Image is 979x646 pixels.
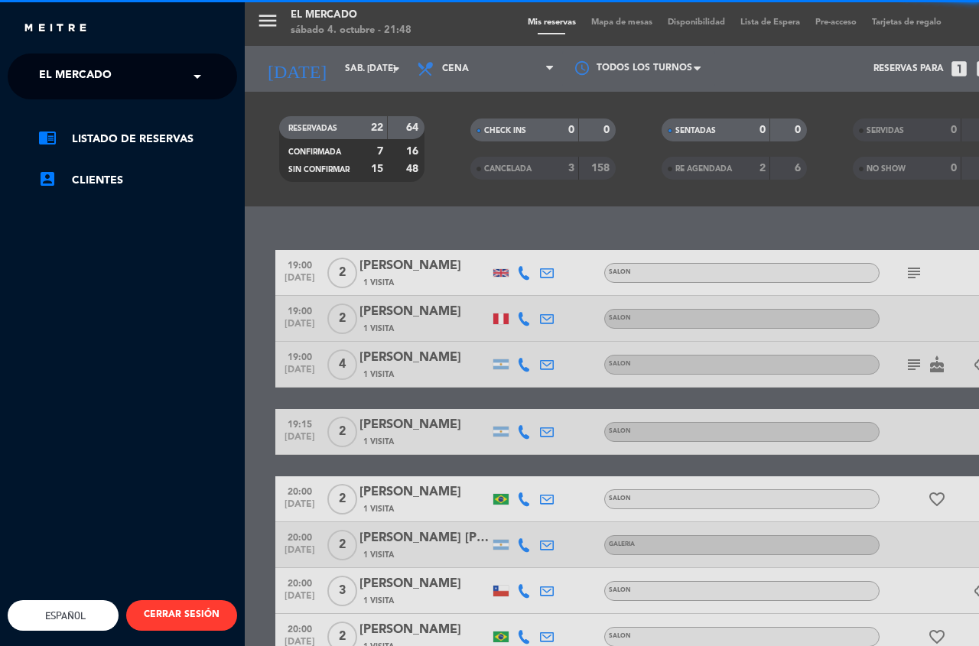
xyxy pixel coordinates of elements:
[38,128,57,147] i: chrome_reader_mode
[38,170,57,188] i: account_box
[39,60,112,93] span: El Mercado
[38,171,237,190] a: account_boxClientes
[41,610,86,622] span: Español
[126,600,237,631] button: CERRAR SESIÓN
[38,130,237,148] a: chrome_reader_modeListado de Reservas
[23,23,88,34] img: MEITRE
